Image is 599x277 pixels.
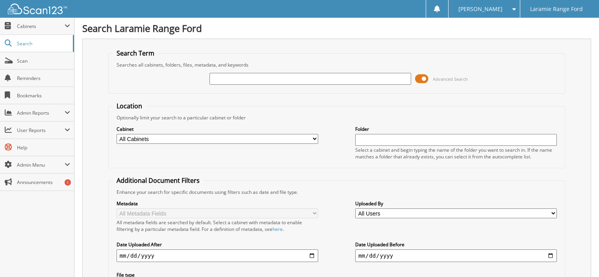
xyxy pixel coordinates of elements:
img: scan123-logo-white.svg [8,4,67,14]
span: Reminders [17,75,70,82]
a: here [273,226,283,232]
input: end [355,249,557,262]
span: Advanced Search [433,76,468,82]
h1: Search Laramie Range Ford [82,22,591,35]
label: Metadata [117,200,318,207]
span: Admin Menu [17,162,65,168]
label: Uploaded By [355,200,557,207]
label: Cabinet [117,126,318,132]
span: [PERSON_NAME] [458,7,503,11]
legend: Additional Document Filters [113,176,204,185]
div: Optionally limit your search to a particular cabinet or folder [113,114,561,121]
span: Help [17,144,70,151]
input: start [117,249,318,262]
div: Searches all cabinets, folders, files, metadata, and keywords [113,61,561,68]
div: Select a cabinet and begin typing the name of the folder you want to search in. If the name match... [355,147,557,160]
legend: Search Term [113,49,158,58]
span: Laramie Range Ford [530,7,583,11]
label: Date Uploaded After [117,241,318,248]
span: Scan [17,58,70,64]
span: Cabinets [17,23,65,30]
span: Announcements [17,179,70,186]
span: User Reports [17,127,65,134]
span: Admin Reports [17,110,65,116]
label: Date Uploaded Before [355,241,557,248]
div: 1 [65,179,71,186]
div: All metadata fields are searched by default. Select a cabinet with metadata to enable filtering b... [117,219,318,232]
span: Bookmarks [17,92,70,99]
label: Folder [355,126,557,132]
legend: Location [113,102,146,110]
div: Enhance your search for specific documents using filters such as date and file type. [113,189,561,195]
span: Search [17,40,69,47]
